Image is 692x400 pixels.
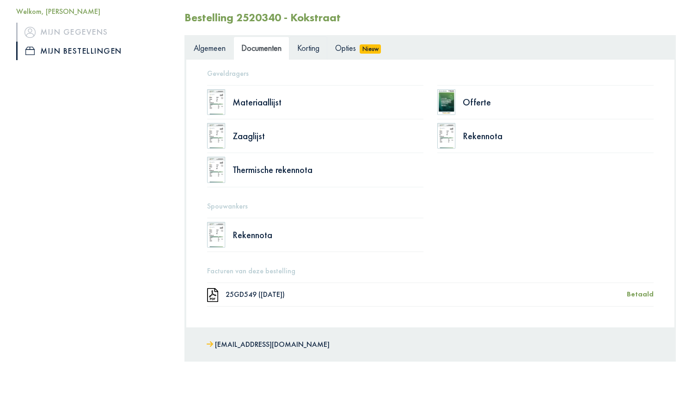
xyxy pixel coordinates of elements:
span: Algemeen [194,43,226,53]
h2: Bestelling 2520340 - Kokstraat [184,11,341,25]
h5: Spouwankers [207,202,654,210]
span: Documenten [241,43,282,53]
img: doc [437,89,456,115]
div: Materiaallijst [233,98,423,107]
img: doc [207,123,226,149]
img: doc [207,288,219,302]
a: iconMijn gegevens [16,23,171,41]
img: icon [25,47,35,55]
a: iconMijn bestellingen [16,42,171,60]
div: Betaald [627,289,654,299]
div: Thermische rekennota [233,165,423,174]
span: Nieuw [360,44,381,54]
div: Zaaglijst [233,131,423,141]
ul: Tabs [186,37,674,59]
h5: Facturen van deze bestelling [207,266,654,275]
img: doc [207,157,226,183]
div: Rekennota [233,230,423,240]
span: Korting [297,43,319,53]
img: doc [207,89,226,115]
img: icon [24,26,36,37]
img: doc [207,222,226,248]
h5: Geveldragers [207,69,654,78]
div: 25GD549 ([DATE]) [226,291,627,298]
h5: Welkom, [PERSON_NAME] [16,7,171,16]
div: Offerte [463,98,654,107]
a: [EMAIL_ADDRESS][DOMAIN_NAME] [207,338,330,351]
div: Rekennota [463,131,654,141]
span: Opties [335,43,356,53]
img: doc [437,123,456,149]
